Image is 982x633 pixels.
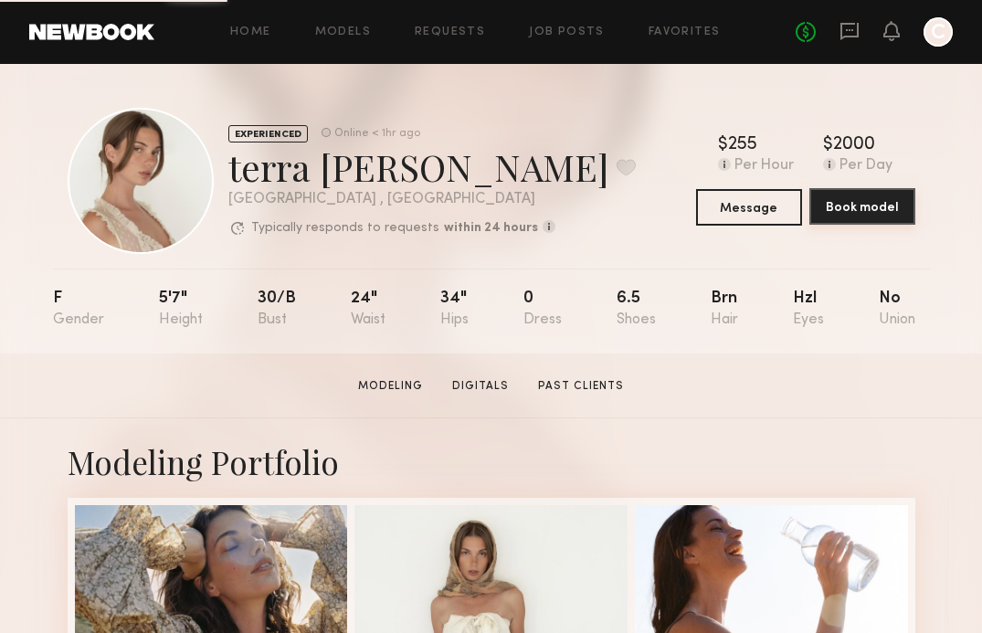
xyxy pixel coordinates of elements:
div: 24" [351,290,385,328]
button: Message [696,189,802,226]
div: Hzl [793,290,824,328]
div: No [879,290,915,328]
div: Modeling Portfolio [68,440,915,483]
div: 34" [440,290,469,328]
div: $ [823,136,833,154]
div: terra [PERSON_NAME] [228,142,636,191]
div: Online < 1hr ago [334,128,420,140]
div: Per Hour [734,158,794,174]
a: Favorites [649,26,721,38]
a: Book model [809,189,915,226]
div: 30/b [258,290,296,328]
div: 6.5 [617,290,656,328]
div: F [53,290,104,328]
div: 255 [728,136,757,154]
div: Brn [711,290,738,328]
a: Home [230,26,271,38]
a: Job Posts [529,26,605,38]
div: [GEOGRAPHIC_DATA] , [GEOGRAPHIC_DATA] [228,192,636,207]
div: 0 [523,290,562,328]
b: within 24 hours [444,222,538,235]
a: Past Clients [531,378,631,395]
div: $ [718,136,728,154]
button: Book model [809,188,915,225]
a: C [924,17,953,47]
div: EXPERIENCED [228,125,308,142]
a: Requests [415,26,485,38]
a: Digitals [445,378,516,395]
div: 2000 [833,136,875,154]
a: Models [315,26,371,38]
div: Per Day [839,158,892,174]
a: Modeling [351,378,430,395]
p: Typically responds to requests [251,222,439,235]
div: 5'7" [159,290,203,328]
